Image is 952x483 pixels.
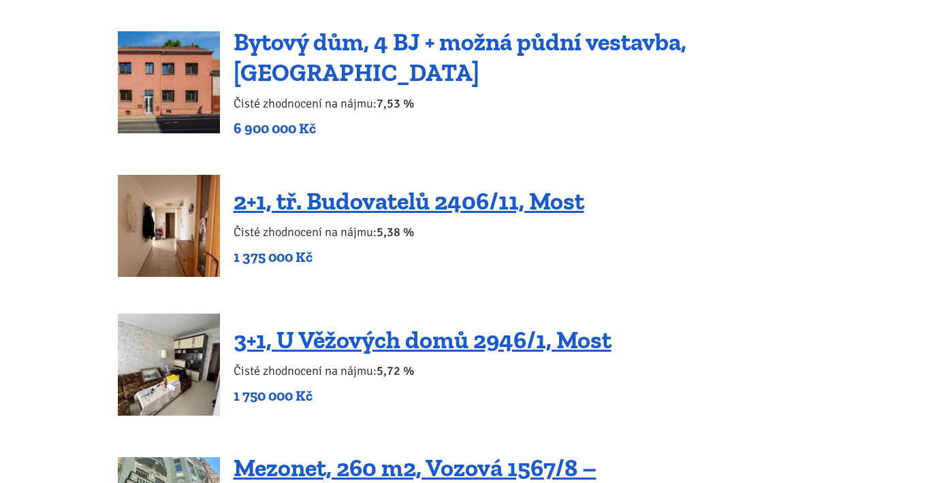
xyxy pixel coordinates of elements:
p: 1 750 000 Kč [234,386,612,405]
p: 1 375 000 Kč [234,248,584,267]
a: Bytový dům, 4 BJ + možná půdní vestavba, [GEOGRAPHIC_DATA] [234,27,686,87]
p: Čisté zhodnocení na nájmu: [234,222,584,241]
a: 2+1, tř. Budovatelů 2406/11, Most [234,186,584,216]
p: 6 900 000 Kč [234,119,835,138]
a: 3+1, U Věžových domů 2946/1, Most [234,325,612,354]
b: 5,38 % [377,224,414,239]
p: Čisté zhodnocení na nájmu: [234,94,835,113]
p: Čisté zhodnocení na nájmu: [234,361,612,380]
b: 5,72 % [377,363,414,378]
b: 7,53 % [377,96,414,111]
